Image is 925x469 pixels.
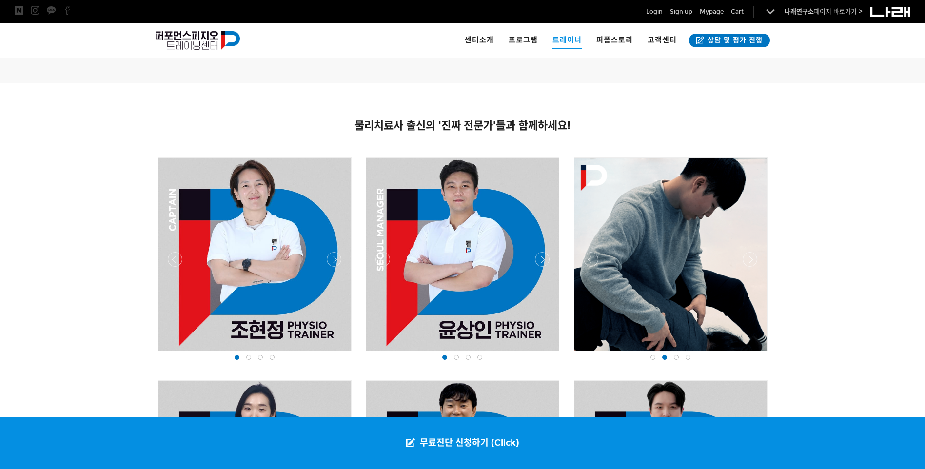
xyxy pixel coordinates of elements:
a: 프로그램 [501,23,545,58]
strong: 나래연구소 [785,8,814,16]
span: 물리치료사 출신의 '진짜 전문가'들과 함께하세요! [354,119,571,132]
a: 센터소개 [457,23,501,58]
a: Mypage [700,7,724,17]
a: 트레이너 [545,23,589,58]
a: 무료진단 신청하기 (Click) [396,417,529,469]
a: 상담 및 평가 진행 [689,34,770,47]
a: 나래연구소페이지 바로가기 > [785,8,863,16]
a: Login [646,7,663,17]
span: 프로그램 [509,36,538,44]
a: 퍼폼스토리 [589,23,640,58]
a: 고객센터 [640,23,684,58]
span: 퍼폼스토리 [596,36,633,44]
span: 센터소개 [465,36,494,44]
a: Sign up [670,7,692,17]
span: 트레이너 [552,32,582,49]
span: 상담 및 평가 진행 [705,36,763,45]
span: 고객센터 [648,36,677,44]
a: Cart [731,7,744,17]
